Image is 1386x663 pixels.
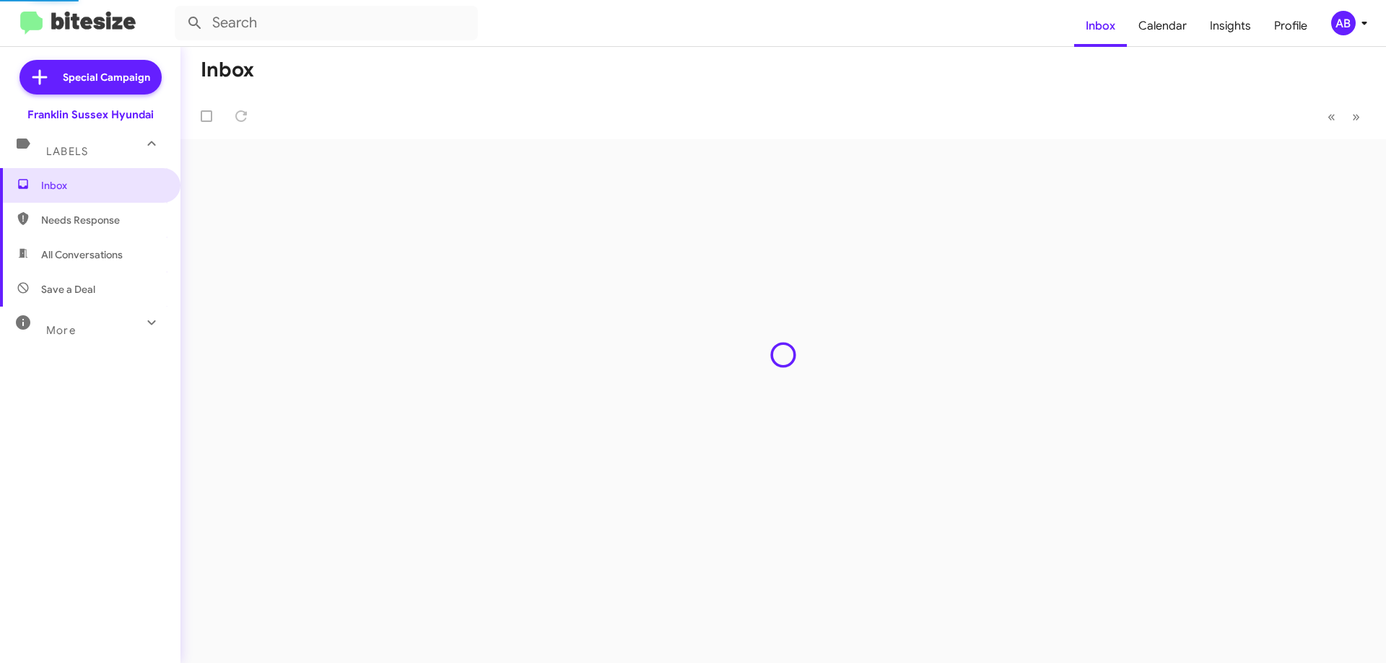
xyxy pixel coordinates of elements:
a: Insights [1198,5,1263,47]
h1: Inbox [201,58,254,82]
span: Save a Deal [41,282,95,297]
span: » [1352,107,1360,126]
span: Inbox [41,178,164,193]
input: Search [175,6,478,40]
div: AB [1331,11,1356,35]
button: Next [1343,102,1369,131]
span: Needs Response [41,213,164,227]
a: Special Campaign [19,60,162,95]
a: Inbox [1074,5,1127,47]
button: Previous [1319,102,1344,131]
span: Labels [46,145,88,158]
span: Special Campaign [63,70,150,84]
button: AB [1319,11,1370,35]
span: « [1328,107,1335,126]
nav: Page navigation example [1320,102,1369,131]
a: Profile [1263,5,1319,47]
a: Calendar [1127,5,1198,47]
div: Franklin Sussex Hyundai [27,107,154,122]
span: All Conversations [41,247,123,262]
span: More [46,324,76,337]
